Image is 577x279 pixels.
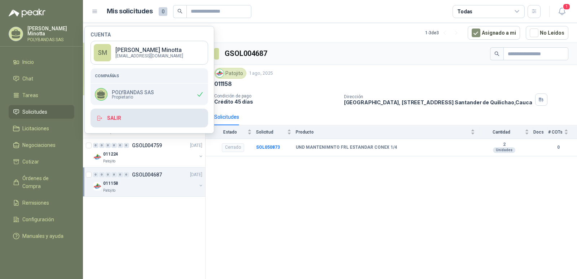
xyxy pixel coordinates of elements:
[344,99,532,105] p: [GEOGRAPHIC_DATA], [STREET_ADDRESS] Santander de Quilichao , Cauca
[95,73,204,79] h5: Compañías
[22,58,34,66] span: Inicio
[479,125,533,139] th: Cantidad
[256,130,286,135] span: Solicitud
[93,172,98,177] div: 0
[115,47,183,53] p: [PERSON_NAME] Minotta
[103,151,118,158] p: 011224
[526,26,568,40] button: No Leídos
[548,144,568,151] b: 0
[27,26,74,36] p: [PERSON_NAME] Minotta
[225,48,268,59] h3: GSOL004687
[206,125,256,139] th: Estado
[22,232,63,240] span: Manuales y ayuda
[22,141,56,149] span: Negociaciones
[9,72,74,86] a: Chat
[177,9,182,14] span: search
[494,51,499,56] span: search
[425,27,462,39] div: 1 - 3 de 3
[91,32,208,37] h4: Cuenta
[112,90,154,95] p: POLYBANDAS SAS
[468,26,520,40] button: Asignado a mi
[190,142,202,149] p: [DATE]
[256,145,280,150] a: SOL050873
[9,122,74,135] a: Licitaciones
[256,125,296,139] th: Solicitud
[22,75,33,83] span: Chat
[22,215,54,223] span: Configuración
[91,109,208,127] button: Salir
[214,130,246,135] span: Estado
[115,54,183,58] p: [EMAIL_ADDRESS][DOMAIN_NAME]
[93,170,204,193] a: 0 0 0 0 0 0 GSOL004687[DATE] Company Logo011158Patojito
[190,171,202,178] p: [DATE]
[132,143,162,148] p: GSOL004759
[9,55,74,69] a: Inicio
[296,125,479,139] th: Producto
[493,147,515,153] div: Unidades
[548,125,577,139] th: # COTs
[479,142,529,148] b: 2
[9,88,74,102] a: Tareas
[9,213,74,226] a: Configuración
[563,3,571,10] span: 1
[22,174,67,190] span: Órdenes de Compra
[112,95,154,99] span: Propietario
[296,145,397,151] b: UND MANTENIMNTO FRL ESTANDAR CONEX 1/4
[22,199,49,207] span: Remisiones
[93,182,102,191] img: Company Logo
[27,38,74,42] p: POLYBANDAS SAS
[555,5,568,18] button: 1
[111,143,117,148] div: 0
[132,172,162,177] p: GSOL004687
[479,130,523,135] span: Cantidad
[533,125,548,139] th: Docs
[214,80,232,88] p: 011158
[548,130,563,135] span: # COTs
[344,94,532,99] p: Dirección
[99,172,105,177] div: 0
[296,130,469,135] span: Producto
[214,68,246,79] div: Patojito
[214,113,239,121] div: Solicitudes
[107,6,153,17] h1: Mis solicitudes
[93,141,204,164] a: 0 0 0 0 0 0 GSOL004759[DATE] Company Logo011224Patojito
[103,188,115,193] p: Patojito
[99,143,105,148] div: 0
[249,70,273,77] p: 1 ago, 2025
[9,155,74,169] a: Cotizar
[93,143,98,148] div: 0
[9,171,74,193] a: Órdenes de Compra
[214,93,338,99] p: Condición de pago
[118,172,123,177] div: 0
[118,143,123,148] div: 0
[103,180,118,187] p: 011158
[111,172,117,177] div: 0
[9,196,74,210] a: Remisiones
[91,41,208,65] a: SM[PERSON_NAME] Minotta[EMAIL_ADDRESS][DOMAIN_NAME]
[22,125,49,132] span: Licitaciones
[9,9,45,17] img: Logo peakr
[22,91,38,99] span: Tareas
[105,143,111,148] div: 0
[9,138,74,152] a: Negociaciones
[103,158,115,164] p: Patojito
[222,143,244,152] div: Cerrado
[22,158,39,166] span: Cotizar
[9,229,74,243] a: Manuales y ayuda
[124,172,129,177] div: 0
[94,44,111,61] div: SM
[93,153,102,161] img: Company Logo
[124,143,129,148] div: 0
[214,99,338,105] p: Crédito 45 días
[105,172,111,177] div: 0
[457,8,472,16] div: Todas
[91,84,208,105] div: POLYBANDAS SASPropietario
[22,108,47,116] span: Solicitudes
[9,105,74,119] a: Solicitudes
[159,7,167,16] span: 0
